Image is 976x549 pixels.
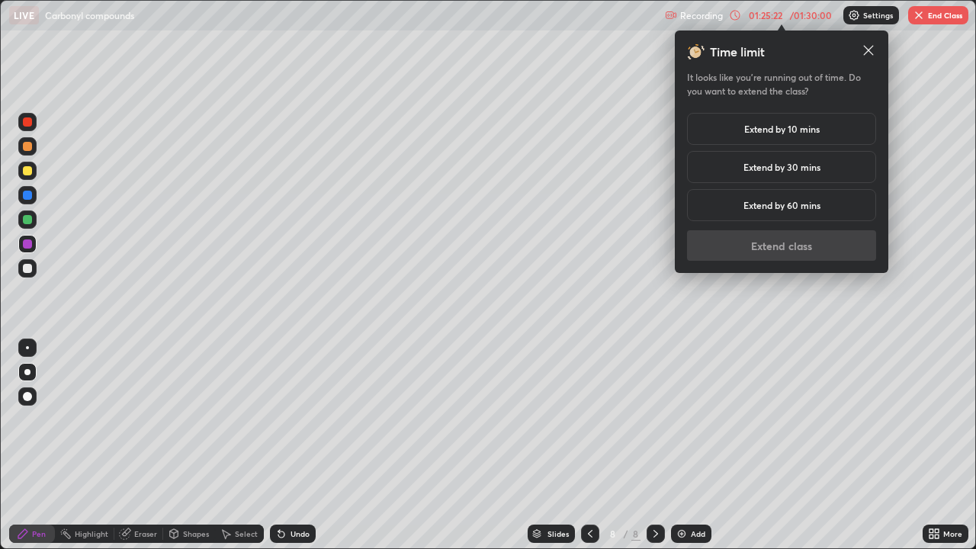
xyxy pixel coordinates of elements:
div: Slides [547,530,569,538]
div: / 01:30:00 [787,11,834,20]
img: recording.375f2c34.svg [665,9,677,21]
img: class-settings-icons [848,9,860,21]
div: Shapes [183,530,209,538]
p: LIVE [14,9,34,21]
div: 8 [605,529,621,538]
div: 8 [631,527,640,541]
img: end-class-cross [913,9,925,21]
div: Pen [32,530,46,538]
div: Eraser [134,530,157,538]
div: Highlight [75,530,108,538]
div: Undo [291,530,310,538]
button: End Class [908,6,968,24]
div: More [943,530,962,538]
p: Carbonyl compounds [45,9,134,21]
img: add-slide-button [676,528,688,540]
p: Settings [863,11,893,19]
h5: Extend by 30 mins [743,160,820,174]
p: Recording [680,10,723,21]
h5: Extend by 60 mins [743,198,820,212]
div: Select [235,530,258,538]
div: Add [691,530,705,538]
h5: It looks like you’re running out of time. Do you want to extend the class? [687,70,876,98]
h3: Time limit [710,43,765,61]
div: / [624,529,628,538]
h5: Extend by 10 mins [744,122,820,136]
div: 01:25:22 [744,11,787,20]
